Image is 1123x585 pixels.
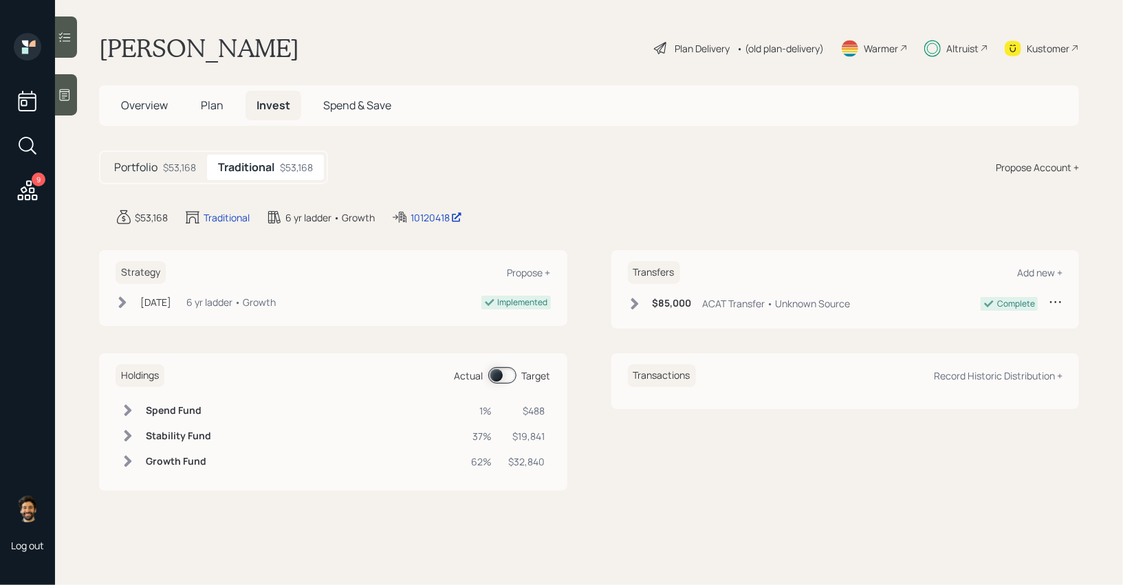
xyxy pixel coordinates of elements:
div: Implemented [498,296,548,309]
span: Overview [121,98,168,113]
div: [DATE] [140,295,171,309]
div: Warmer [864,41,898,56]
div: Target [522,368,551,383]
div: Kustomer [1027,41,1069,56]
span: Invest [257,98,290,113]
div: $53,168 [163,160,196,175]
div: 10120418 [411,210,462,225]
div: Complete [997,298,1035,310]
div: Record Historic Distribution + [934,369,1062,382]
div: 62% [472,454,492,469]
h5: Portfolio [114,161,157,174]
img: eric-schwartz-headshot.png [14,495,41,522]
div: 6 yr ladder • Growth [186,295,276,309]
h6: Transactions [628,364,696,387]
div: $19,841 [509,429,545,443]
div: 1% [472,404,492,418]
div: $32,840 [509,454,545,469]
div: Plan Delivery [675,41,730,56]
h6: Holdings [116,364,164,387]
div: Add new + [1017,266,1062,279]
h6: Growth Fund [146,456,211,467]
div: 6 yr ladder • Growth [285,210,375,225]
div: 9 [32,173,45,186]
div: ACAT Transfer • Unknown Source [703,296,851,311]
div: • (old plan-delivery) [737,41,824,56]
div: Actual [455,368,483,383]
div: Log out [11,539,44,552]
h6: Stability Fund [146,430,211,442]
span: Spend & Save [323,98,391,113]
span: Plan [201,98,223,113]
div: $488 [509,404,545,418]
h6: Transfers [628,261,680,284]
h6: $85,000 [653,298,692,309]
h6: Strategy [116,261,166,284]
div: $53,168 [135,210,168,225]
div: Propose + [508,266,551,279]
h1: [PERSON_NAME] [99,33,299,63]
h6: Spend Fund [146,405,211,417]
div: Traditional [204,210,250,225]
h5: Traditional [218,161,274,174]
div: Propose Account + [996,160,1079,175]
div: 37% [472,429,492,443]
div: Altruist [946,41,979,56]
div: $53,168 [280,160,313,175]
